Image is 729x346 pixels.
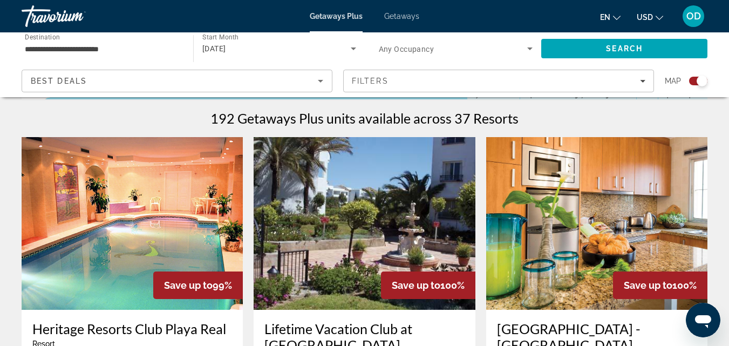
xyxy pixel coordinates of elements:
[637,13,653,22] span: USD
[665,73,681,89] span: Map
[392,280,440,291] span: Save up to
[379,45,434,53] span: Any Occupancy
[32,321,232,337] a: Heritage Resorts Club Playa Real
[624,280,672,291] span: Save up to
[613,272,707,299] div: 100%
[310,12,363,21] a: Getaways Plus
[600,9,621,25] button: Change language
[31,74,323,87] mat-select: Sort by
[679,5,707,28] button: User Menu
[686,11,701,22] span: OD
[31,77,87,85] span: Best Deals
[210,110,519,126] h1: 192 Getaways Plus units available across 37 Resorts
[381,272,475,299] div: 100%
[606,44,643,53] span: Search
[384,12,419,21] a: Getaways
[25,43,179,56] input: Select destination
[343,70,654,92] button: Filters
[25,33,60,40] span: Destination
[600,13,610,22] span: en
[254,137,475,310] img: Lifetime Vacation Club at Miraflores
[352,77,389,85] span: Filters
[164,280,213,291] span: Save up to
[686,303,720,337] iframe: Button to launch messaging window
[202,33,239,41] span: Start Month
[22,137,243,310] img: Heritage Resorts Club Playa Real
[153,272,243,299] div: 99%
[541,39,707,58] button: Search
[202,44,226,53] span: [DATE]
[22,2,130,30] a: Travorium
[486,137,707,310] img: Ramada Hotel & Suites - Marina del Sol
[637,9,663,25] button: Change currency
